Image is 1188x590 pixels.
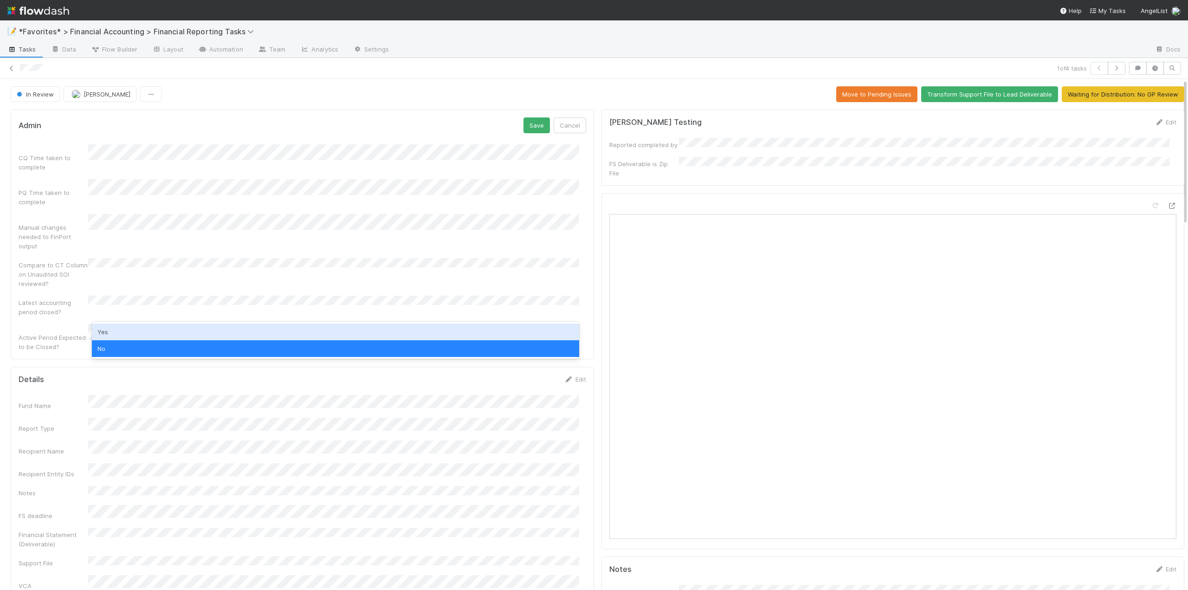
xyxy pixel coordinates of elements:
[145,43,191,58] a: Layout
[609,140,679,149] div: Reported completed by
[921,86,1058,102] button: Transform Support File to Lead Deliverable
[15,91,54,98] span: In Review
[346,43,396,58] a: Settings
[92,324,579,340] div: Yes
[19,260,88,288] div: Compare to CT Column on Unaudited SOI reviewed?
[19,121,41,130] h5: Admin
[19,188,88,207] div: PQ Time taken to complete
[64,86,136,102] button: [PERSON_NAME]
[191,43,251,58] a: Automation
[1059,6,1082,15] div: Help
[1155,565,1176,573] a: Edit
[44,43,84,58] a: Data
[19,375,44,384] h5: Details
[609,159,679,178] div: FS Deliverable is Zip File
[19,27,258,36] span: *Favorites* > Financial Accounting > Financial Reporting Tasks
[11,86,60,102] button: In Review
[1171,6,1181,16] img: avatar_705f3a58-2659-4f93-91ad-7a5be837418b.png
[19,530,88,549] div: Financial Statement (Deliverable)
[71,90,81,99] img: avatar_030f5503-c087-43c2-95d1-dd8963b2926c.png
[19,223,88,251] div: Manual changes needed to FinPort output
[293,43,346,58] a: Analytics
[609,118,702,127] h5: [PERSON_NAME] Testing
[836,86,917,102] button: Move to Pending Issues
[251,43,293,58] a: Team
[19,333,88,351] div: Active Period Expected to be Closed?
[19,469,88,479] div: Recipient Entity IDs
[1155,118,1176,126] a: Edit
[84,43,145,58] a: Flow Builder
[1141,7,1168,14] span: AngelList
[19,298,88,317] div: Latest accounting period closed?
[609,565,632,574] h5: Notes
[19,488,88,498] div: Notes
[7,27,17,35] span: 📝
[1148,43,1188,58] a: Docs
[19,153,88,172] div: CQ Time taken to complete
[92,340,579,357] div: No
[19,447,88,456] div: Recipient Name
[84,91,130,98] span: [PERSON_NAME]
[554,117,586,133] button: Cancel
[19,511,88,520] div: FS deadline
[1057,64,1087,73] span: 1 of 4 tasks
[91,45,137,54] span: Flow Builder
[1089,7,1126,14] span: My Tasks
[564,376,586,383] a: Edit
[19,424,88,433] div: Report Type
[1062,86,1184,102] button: Waiting for Distribution: No GP Review
[1089,6,1126,15] a: My Tasks
[523,117,550,133] button: Save
[7,3,69,19] img: logo-inverted-e16ddd16eac7371096b0.svg
[7,45,36,54] span: Tasks
[19,558,88,568] div: Support File
[19,401,88,410] div: Fund Name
